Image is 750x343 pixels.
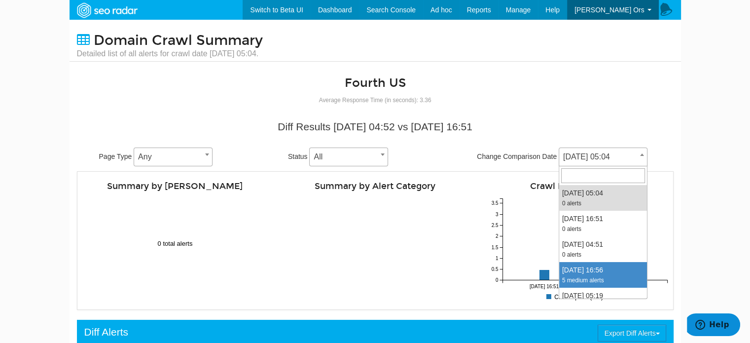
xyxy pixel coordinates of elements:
tspan: 3.5 [491,200,498,206]
div: Diff Alerts [84,325,128,340]
tspan: 2 [495,233,498,239]
tspan: 3 [495,212,498,217]
span: Reports [467,6,491,14]
button: Export Diff Alerts [598,325,666,342]
span: Any [134,148,213,166]
h4: Summary by [PERSON_NAME] [82,182,268,191]
div: [DATE] 05:19 [562,291,644,310]
text: 0 total alerts [158,240,193,247]
span: Domain Crawl Summary [94,32,263,49]
a: Fourth US [344,76,405,90]
small: 0 alerts [562,200,581,207]
tspan: 0.5 [491,267,498,272]
div: [DATE] 16:51 [562,214,644,233]
tspan: 1.5 [491,245,498,250]
span: Page Type [99,152,132,160]
span: 10/07/2025 05:04 [559,150,647,164]
span: Any [134,150,212,164]
span: [PERSON_NAME] Ors [574,6,644,14]
span: All [310,150,388,164]
div: Diff Results [DATE] 04:52 vs [DATE] 16:51 [84,119,666,134]
span: Change Comparison Date [477,152,557,160]
img: SEORadar [73,1,141,19]
tspan: 0 [495,277,498,283]
small: Average Response Time (in seconds): 3.36 [319,97,431,104]
small: 0 alerts [562,226,581,232]
div: [DATE] 05:04 [562,188,644,208]
h4: Summary by Alert Category [283,182,468,191]
tspan: 1 [495,256,498,261]
span: Ad hoc [430,6,452,14]
span: All [309,148,388,166]
span: 10/07/2025 05:04 [559,148,647,166]
div: [DATE] 04:51 [562,239,644,259]
span: Manage [506,6,531,14]
span: Status [288,152,308,160]
tspan: 2.5 [491,223,498,228]
small: 0 alerts [562,251,581,258]
span: Help [545,6,560,14]
small: 5 medium alerts [562,277,604,284]
div: [DATE] 16:56 [562,265,644,285]
small: Detailed list of all alerts for crawl date [DATE] 05:04. [77,48,263,59]
h4: Crawl Rate Compare [483,182,668,191]
iframe: Opens a widget where you can find more information [687,313,740,338]
span: Search Console [366,6,416,14]
tspan: [DATE] 16:51 [529,284,559,289]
